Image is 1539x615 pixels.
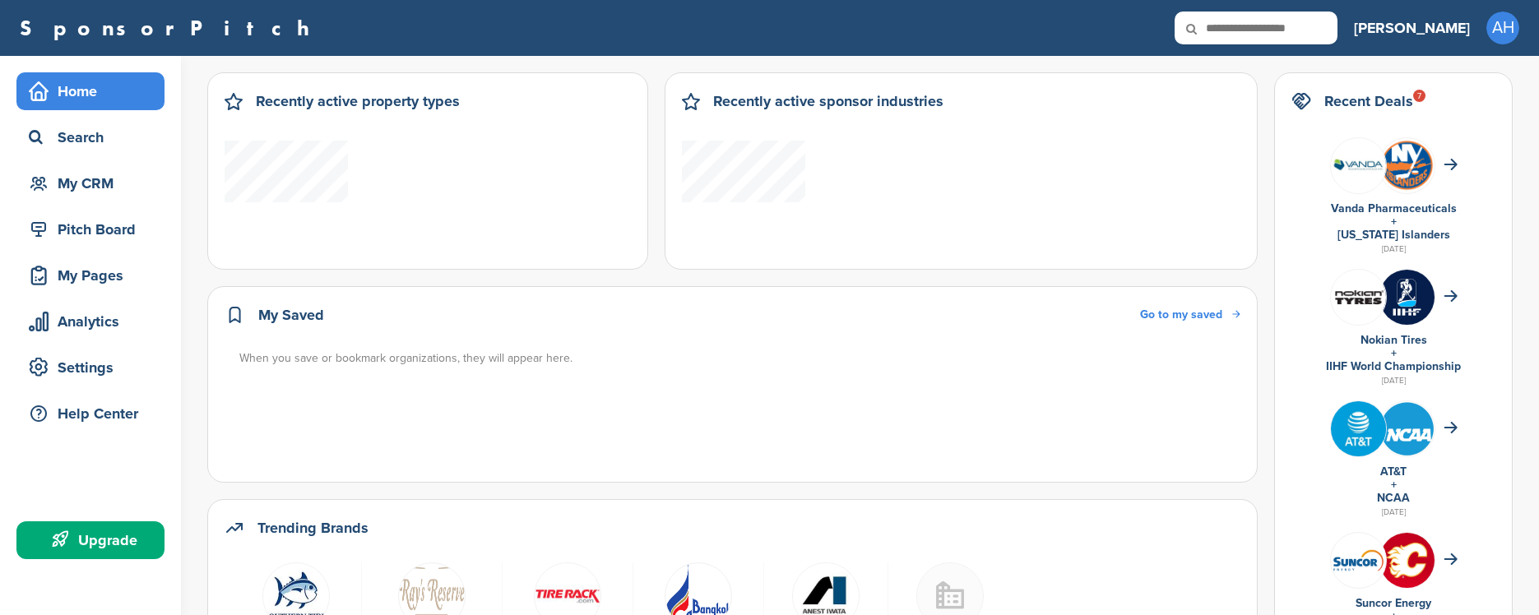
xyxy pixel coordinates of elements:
img: Open uri20141112 64162 1syu8aw?1415807642 [1379,139,1435,192]
img: 8shs2v5q 400x400 [1331,138,1386,193]
div: Help Center [25,399,165,428]
h2: My Saved [258,303,324,326]
div: When you save or bookmark organizations, they will appear here. [239,349,1242,368]
img: 5qbfb61w 400x400 [1379,533,1435,588]
h2: Recently active sponsor industries [713,90,943,113]
div: 7 [1413,90,1425,102]
div: [DATE] [1291,373,1495,388]
span: AH [1486,12,1519,44]
a: Pitch Board [16,210,165,248]
img: Data [1331,548,1386,573]
a: AT&T [1380,465,1407,479]
a: + [1391,215,1397,229]
a: Nokian Tires [1361,333,1427,347]
a: Settings [16,349,165,386]
a: Home [16,72,165,110]
a: Vanda Pharmaceuticals [1331,201,1457,215]
div: Analytics [25,307,165,336]
div: [DATE] [1291,505,1495,520]
a: + [1391,346,1397,360]
a: Analytics [16,303,165,340]
h2: Trending Brands [257,516,369,539]
a: SponsorPitch [20,17,320,39]
div: My Pages [25,261,165,290]
img: St3croq2 400x400 [1379,401,1435,456]
img: Zskrbj6 400x400 [1379,270,1435,325]
h2: Recently active property types [256,90,460,113]
a: Go to my saved [1140,306,1240,324]
a: NCAA [1377,491,1410,505]
a: Suncor Energy [1356,596,1431,610]
a: My Pages [16,257,165,294]
div: Home [25,76,165,106]
div: [DATE] [1291,242,1495,257]
img: Tpli2eyp 400x400 [1331,401,1386,456]
div: Search [25,123,165,152]
h2: Recent Deals [1324,90,1413,113]
a: Search [16,118,165,156]
a: [US_STATE] Islanders [1337,228,1450,242]
a: + [1391,478,1397,492]
a: IIHF World Championship [1326,359,1461,373]
a: My CRM [16,164,165,202]
img: Leqgnoiz 400x400 [1331,270,1386,325]
span: Go to my saved [1140,307,1222,321]
a: [PERSON_NAME] [1354,10,1470,46]
div: Pitch Board [25,215,165,244]
div: Upgrade [25,525,165,555]
a: Help Center [16,395,165,432]
h3: [PERSON_NAME] [1354,16,1470,39]
div: My CRM [25,169,165,198]
a: Upgrade [16,521,165,559]
div: Settings [25,353,165,382]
